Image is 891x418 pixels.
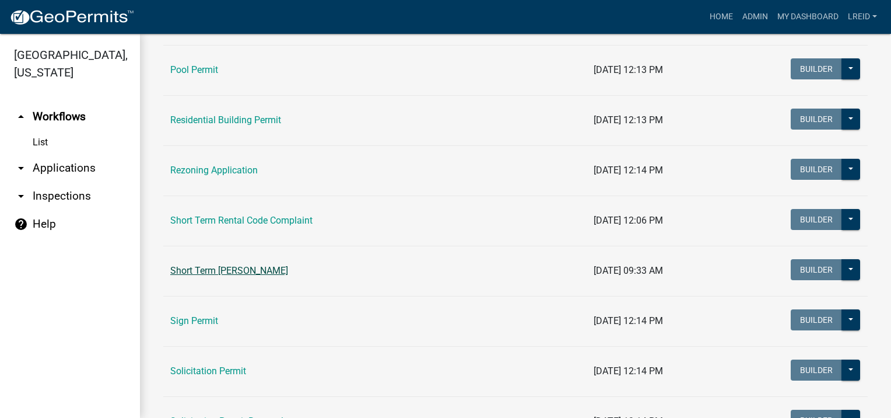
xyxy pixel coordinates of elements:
button: Builder [791,159,842,180]
span: [DATE] 12:13 PM [594,64,663,75]
a: Solicitation Permit [170,365,246,377]
a: Short Term [PERSON_NAME] [170,265,288,276]
i: arrow_drop_down [14,189,28,203]
span: [DATE] 12:06 PM [594,215,663,226]
i: arrow_drop_up [14,110,28,124]
button: Builder [791,360,842,381]
a: Short Term Rental Code Complaint [170,215,313,226]
span: [DATE] 12:14 PM [594,315,663,326]
button: Builder [791,58,842,79]
i: help [14,217,28,231]
span: [DATE] 12:13 PM [594,114,663,126]
a: Admin [738,6,773,28]
i: arrow_drop_down [14,161,28,175]
a: Pool Permit [170,64,218,75]
a: LREID [843,6,882,28]
button: Builder [791,209,842,230]
a: Sign Permit [170,315,218,326]
a: Residential Building Permit [170,114,281,126]
a: Home [705,6,738,28]
button: Builder [791,259,842,280]
a: My Dashboard [773,6,843,28]
a: Rezoning Application [170,165,258,176]
span: [DATE] 12:14 PM [594,365,663,377]
button: Builder [791,109,842,130]
span: [DATE] 09:33 AM [594,265,663,276]
button: Builder [791,309,842,330]
span: [DATE] 12:14 PM [594,165,663,176]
